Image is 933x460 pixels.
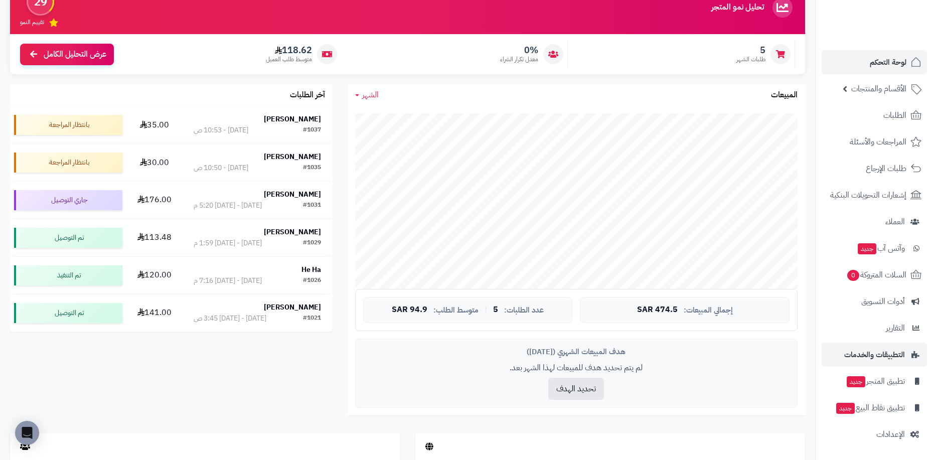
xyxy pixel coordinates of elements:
a: تطبيق المتجرجديد [822,369,927,393]
a: لوحة التحكم [822,50,927,74]
span: السلات المتروكة [846,268,906,282]
div: [DATE] - 10:53 ص [194,125,248,135]
a: التقارير [822,316,927,340]
span: جديد [836,403,855,414]
div: [DATE] - 10:50 ص [194,163,248,173]
span: العملاء [885,215,905,229]
td: 113.48 [126,219,182,256]
a: الشهر [355,89,379,101]
a: أدوات التسويق [822,289,927,314]
span: أدوات التسويق [861,294,905,309]
strong: [PERSON_NAME] [264,302,321,313]
span: 0 [847,270,859,281]
div: #1026 [303,276,321,286]
span: الأقسام والمنتجات [851,82,906,96]
span: عرض التحليل الكامل [44,49,106,60]
span: الطلبات [883,108,906,122]
a: المراجعات والأسئلة [822,130,927,154]
div: [DATE] - [DATE] 7:16 م [194,276,262,286]
td: 30.00 [126,144,182,181]
span: إجمالي المبيعات: [684,306,733,315]
strong: [PERSON_NAME] [264,151,321,162]
span: تطبيق المتجر [846,374,905,388]
div: بانتظار المراجعة [14,115,122,135]
a: الطلبات [822,103,927,127]
div: تم التوصيل [14,228,122,248]
strong: [PERSON_NAME] [264,227,321,237]
a: تطبيق نقاط البيعجديد [822,396,927,420]
span: طلبات الإرجاع [866,162,906,176]
div: هدف المبيعات الشهري ([DATE]) [363,347,790,357]
div: [DATE] - [DATE] 5:20 م [194,201,262,211]
span: تطبيق نقاط البيع [835,401,905,415]
span: 5 [493,305,498,315]
span: معدل تكرار الشراء [500,55,538,64]
a: عرض التحليل الكامل [20,44,114,65]
span: | [485,306,487,314]
td: 120.00 [126,257,182,294]
div: تم التوصيل [14,303,122,323]
div: جاري التوصيل [14,190,122,210]
a: السلات المتروكة0 [822,263,927,287]
span: 5 [736,45,765,56]
td: 176.00 [126,182,182,219]
span: طلبات الشهر [736,55,765,64]
div: #1021 [303,314,321,324]
div: [DATE] - [DATE] 3:45 ص [194,314,266,324]
div: Open Intercom Messenger [15,421,39,445]
span: 0% [500,45,538,56]
span: 94.9 SAR [392,305,427,315]
a: وآتس آبجديد [822,236,927,260]
span: التقارير [886,321,905,335]
div: #1037 [303,125,321,135]
td: 141.00 [126,294,182,332]
div: [DATE] - [DATE] 1:59 م [194,238,262,248]
a: العملاء [822,210,927,234]
span: متوسط الطلب: [433,306,479,315]
span: إشعارات التحويلات البنكية [830,188,906,202]
strong: He Ha [301,264,321,275]
td: 35.00 [126,106,182,143]
span: لوحة التحكم [870,55,906,69]
a: طلبات الإرجاع [822,157,927,181]
span: عدد الطلبات: [504,306,544,315]
p: لم يتم تحديد هدف للمبيعات لهذا الشهر بعد. [363,362,790,374]
span: المراجعات والأسئلة [850,135,906,149]
a: إشعارات التحويلات البنكية [822,183,927,207]
span: متوسط طلب العميل [266,55,312,64]
span: جديد [847,376,865,387]
a: الإعدادات [822,422,927,446]
div: #1035 [303,163,321,173]
strong: [PERSON_NAME] [264,189,321,200]
span: الإعدادات [876,427,905,441]
span: جديد [858,243,876,254]
button: تحديد الهدف [548,378,604,400]
span: وآتس آب [857,241,905,255]
span: 474.5 SAR [637,305,678,315]
h3: آخر الطلبات [290,91,325,100]
div: بانتظار المراجعة [14,152,122,173]
h3: المبيعات [771,91,798,100]
a: التطبيقات والخدمات [822,343,927,367]
span: 118.62 [266,45,312,56]
span: تقييم النمو [20,18,44,27]
div: #1029 [303,238,321,248]
div: تم التنفيذ [14,265,122,285]
h3: تحليل نمو المتجر [711,3,764,12]
strong: [PERSON_NAME] [264,114,321,124]
span: الشهر [362,89,379,101]
div: #1031 [303,201,321,211]
span: التطبيقات والخدمات [844,348,905,362]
